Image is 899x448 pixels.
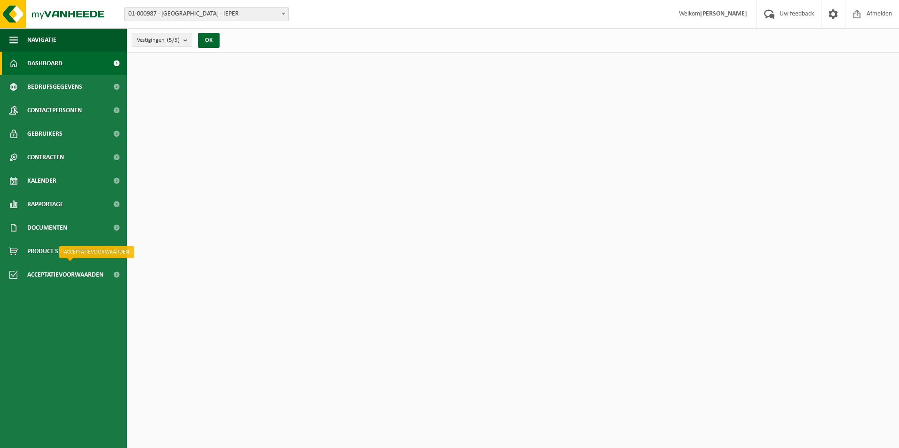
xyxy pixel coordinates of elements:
[167,37,180,43] count: (5/5)
[27,52,63,75] span: Dashboard
[132,33,192,47] button: Vestigingen(5/5)
[27,75,82,99] span: Bedrijfsgegevens
[27,193,63,216] span: Rapportage
[700,10,747,17] strong: [PERSON_NAME]
[198,33,220,48] button: OK
[124,7,289,21] span: 01-000987 - WESTLANDIA VZW - IEPER
[27,216,67,239] span: Documenten
[27,28,56,52] span: Navigatie
[27,263,103,286] span: Acceptatievoorwaarden
[27,99,82,122] span: Contactpersonen
[27,122,63,146] span: Gebruikers
[27,239,70,263] span: Product Shop
[27,146,64,169] span: Contracten
[137,33,180,47] span: Vestigingen
[27,169,56,193] span: Kalender
[125,8,288,21] span: 01-000987 - WESTLANDIA VZW - IEPER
